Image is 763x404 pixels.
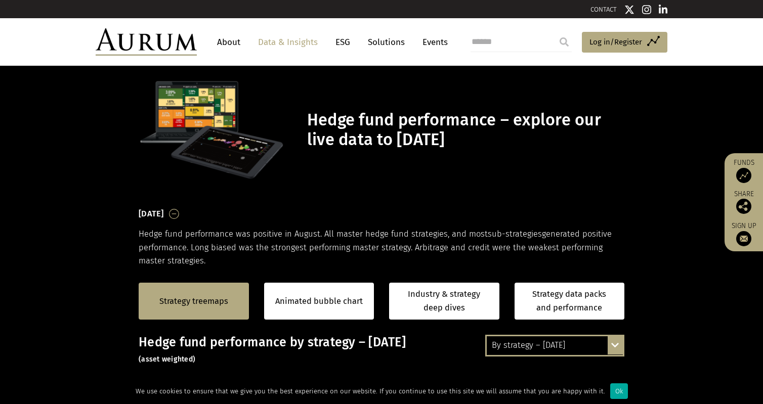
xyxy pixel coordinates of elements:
a: Strategy data packs and performance [515,283,625,320]
a: Strategy treemaps [159,295,228,308]
p: Hedge fund performance was positive in August. All master hedge fund strategies, and most generat... [139,228,624,267]
img: Linkedin icon [659,5,668,15]
small: (asset weighted) [139,355,195,364]
div: By strategy – [DATE] [487,336,623,354]
img: Instagram icon [642,5,651,15]
img: Access Funds [736,168,751,183]
h1: Hedge fund performance – explore our live data to [DATE] [307,110,622,150]
a: Events [417,33,448,52]
a: Log in/Register [582,32,667,53]
a: Funds [730,158,758,183]
a: Solutions [363,33,410,52]
img: Twitter icon [624,5,634,15]
h3: Hedge fund performance by strategy – [DATE] [139,335,624,365]
img: Sign up to our newsletter [736,231,751,246]
a: Animated bubble chart [275,295,363,308]
input: Submit [554,32,574,52]
h3: [DATE] [139,206,164,221]
span: sub-strategies [488,229,542,239]
div: Share [730,191,758,214]
img: Aurum [96,28,197,56]
a: About [212,33,245,52]
a: CONTACT [590,6,617,13]
span: Log in/Register [589,36,642,48]
a: Data & Insights [253,33,323,52]
img: Share this post [736,199,751,214]
div: Ok [610,383,628,399]
a: Industry & strategy deep dives [389,283,499,320]
a: ESG [330,33,355,52]
h3: How to navigate the treemap [139,375,278,392]
a: Sign up [730,221,758,246]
